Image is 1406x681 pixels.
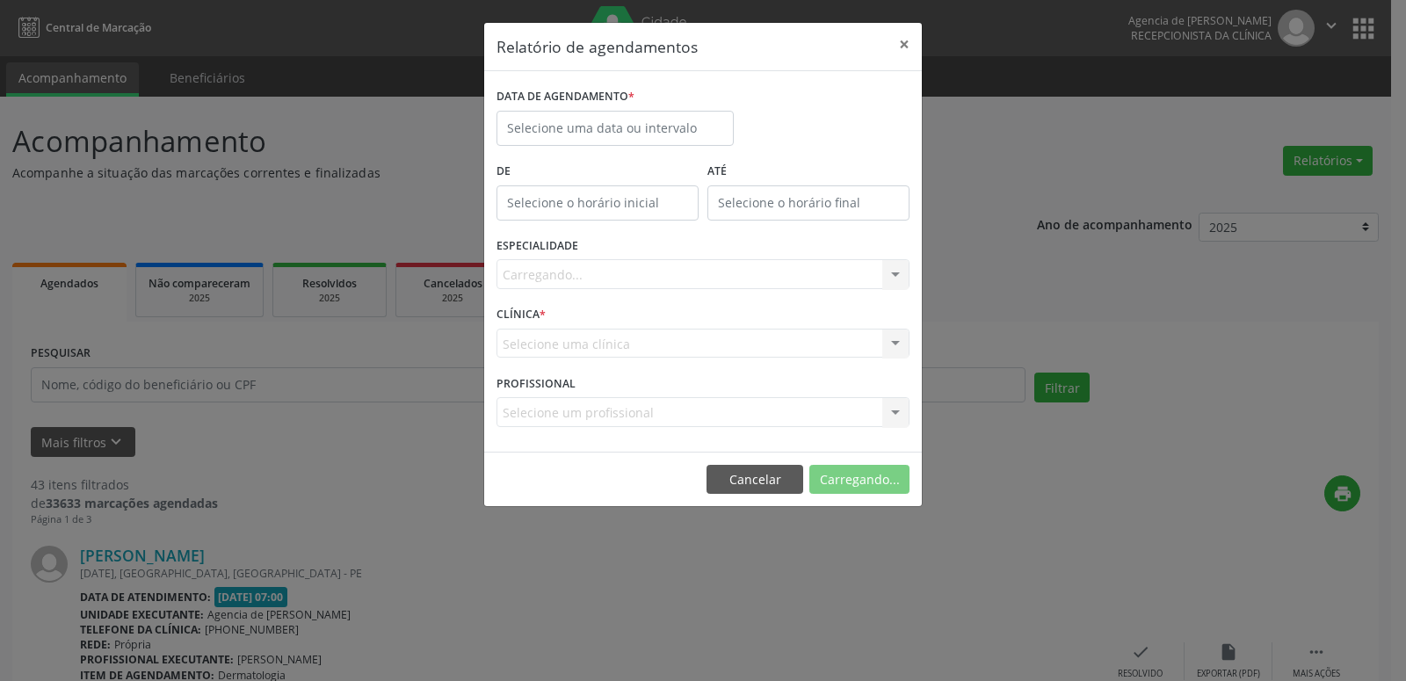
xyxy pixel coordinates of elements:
[707,465,803,495] button: Cancelar
[496,35,698,58] h5: Relatório de agendamentos
[496,111,734,146] input: Selecione uma data ou intervalo
[496,158,699,185] label: De
[707,185,910,221] input: Selecione o horário final
[496,83,634,111] label: DATA DE AGENDAMENTO
[496,370,576,397] label: PROFISSIONAL
[707,158,910,185] label: ATÉ
[809,465,910,495] button: Carregando...
[496,233,578,260] label: ESPECIALIDADE
[496,301,546,329] label: CLÍNICA
[496,185,699,221] input: Selecione o horário inicial
[887,23,922,66] button: Close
